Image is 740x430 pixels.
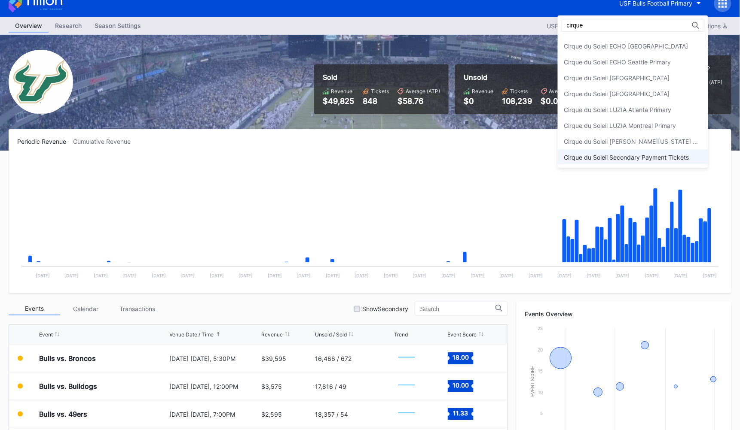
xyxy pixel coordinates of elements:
div: Cirque du Soleil LUZIA Atlanta Primary [564,106,672,113]
div: Cirque du Soleil [PERSON_NAME][US_STATE] Primary [564,138,702,145]
div: Cirque du Soleil Secondary Payment Tickets [564,154,689,161]
div: Cirque du Soleil [GEOGRAPHIC_DATA] [564,74,670,82]
input: Search [567,22,642,29]
div: Cirque du Soleil ECHO [GEOGRAPHIC_DATA] [564,42,688,50]
div: Cirque du Soleil LUZIA Montreal Primary [564,122,676,129]
div: Cirque du Soleil [GEOGRAPHIC_DATA] [564,90,670,97]
div: Cirque du Soleil ECHO Seattle Primary [564,58,671,66]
